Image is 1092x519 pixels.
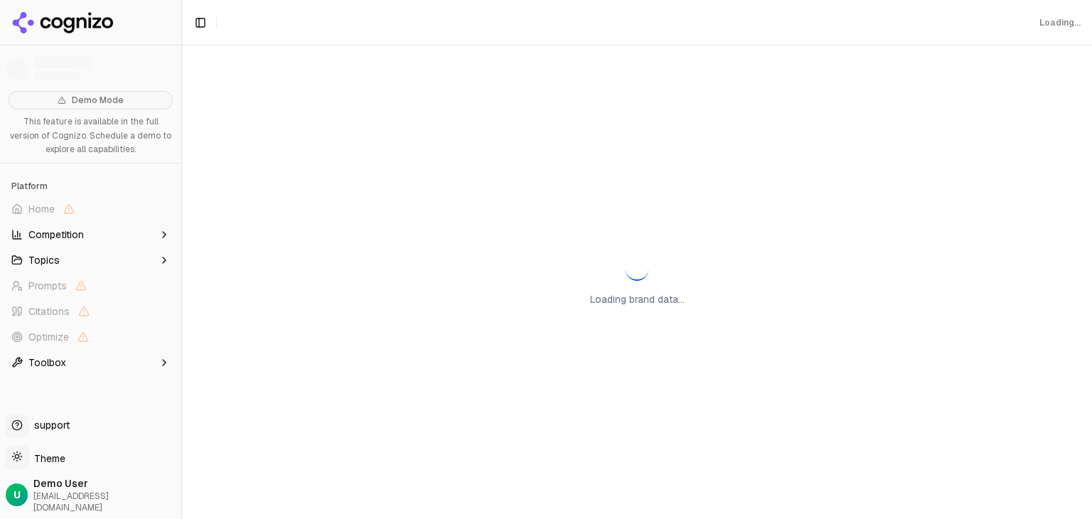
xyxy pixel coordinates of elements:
span: Toolbox [28,355,66,370]
span: Topics [28,253,60,267]
button: Competition [6,223,176,246]
p: This feature is available in the full version of Cognizo. Schedule a demo to explore all capabili... [9,115,173,157]
span: [EMAIL_ADDRESS][DOMAIN_NAME] [33,491,176,513]
span: Theme [28,452,65,465]
span: Prompts [28,279,67,293]
span: Demo User [33,476,176,491]
div: Platform [6,175,176,198]
button: Topics [6,249,176,272]
span: U [14,488,21,502]
span: Citations [28,304,70,319]
span: Competition [28,228,84,242]
span: Home [28,202,55,216]
span: Demo Mode [72,95,124,106]
span: Optimize [28,330,69,344]
p: Loading brand data... [590,292,685,306]
button: Toolbox [6,351,176,374]
div: Loading... [1039,17,1081,28]
span: support [28,418,70,432]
